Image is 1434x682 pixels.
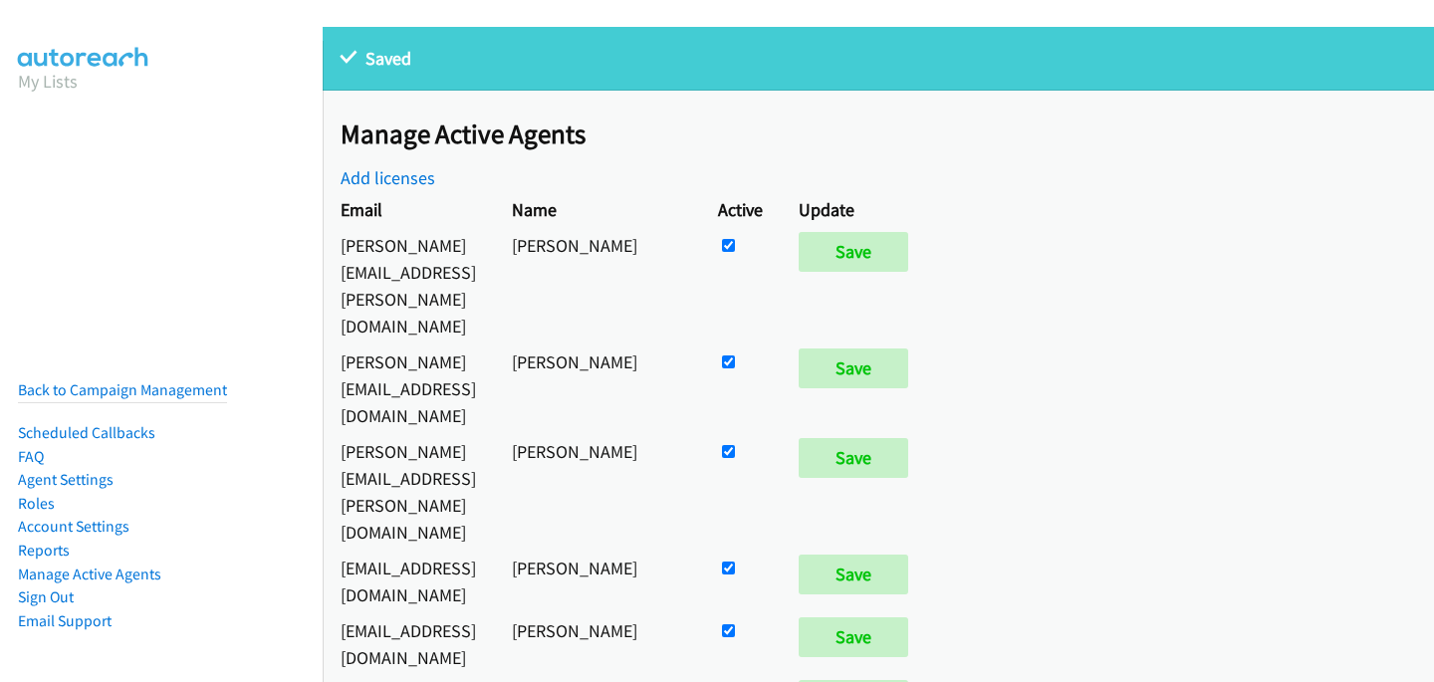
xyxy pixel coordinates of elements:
[341,166,435,189] a: Add licenses
[323,550,494,612] td: [EMAIL_ADDRESS][DOMAIN_NAME]
[18,494,55,513] a: Roles
[341,45,1416,72] p: Saved
[323,343,494,433] td: [PERSON_NAME][EMAIL_ADDRESS][DOMAIN_NAME]
[18,70,78,93] a: My Lists
[18,423,155,442] a: Scheduled Callbacks
[799,555,908,594] input: Save
[799,617,908,657] input: Save
[494,612,700,675] td: [PERSON_NAME]
[799,232,908,272] input: Save
[494,343,700,433] td: [PERSON_NAME]
[700,191,781,227] th: Active
[494,227,700,343] td: [PERSON_NAME]
[18,587,74,606] a: Sign Out
[323,612,494,675] td: [EMAIL_ADDRESS][DOMAIN_NAME]
[799,438,908,478] input: Save
[494,191,700,227] th: Name
[341,117,1434,151] h2: Manage Active Agents
[323,227,494,343] td: [PERSON_NAME][EMAIL_ADDRESS][PERSON_NAME][DOMAIN_NAME]
[18,517,129,536] a: Account Settings
[494,433,700,550] td: [PERSON_NAME]
[781,191,935,227] th: Update
[323,191,494,227] th: Email
[18,380,227,399] a: Back to Campaign Management
[323,433,494,550] td: [PERSON_NAME][EMAIL_ADDRESS][PERSON_NAME][DOMAIN_NAME]
[799,348,908,388] input: Save
[494,550,700,612] td: [PERSON_NAME]
[18,541,70,560] a: Reports
[18,611,112,630] a: Email Support
[18,470,114,489] a: Agent Settings
[18,565,161,583] a: Manage Active Agents
[18,447,44,466] a: FAQ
